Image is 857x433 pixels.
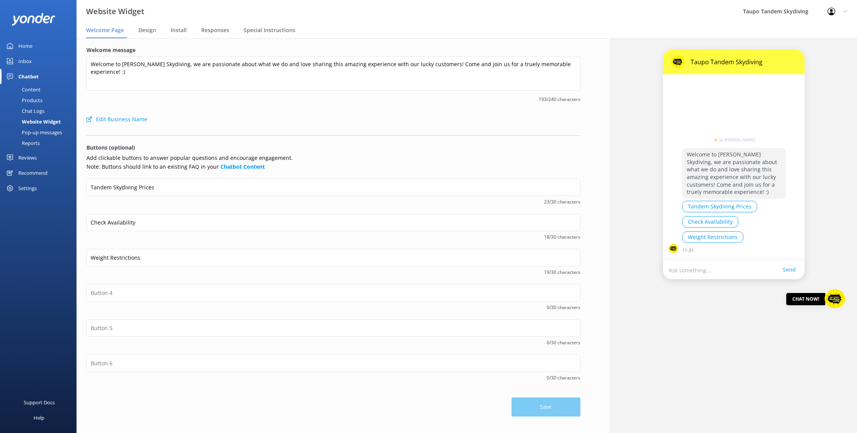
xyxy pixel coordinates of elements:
div: Reviews [18,150,37,165]
h3: Website Widget [86,5,144,18]
div: Settings [18,181,37,196]
input: Button 6 [86,355,580,372]
a: Send [783,265,799,274]
a: ⚡ by [PERSON_NAME] [682,138,786,142]
span: 18/30 characters [86,233,580,241]
div: Home [18,38,33,54]
div: Products [5,95,42,106]
p: Ask something... [669,266,783,273]
div: Help [34,410,44,425]
span: Design [138,26,156,34]
div: Content [5,84,41,95]
img: chatbot-avatar [670,54,685,70]
a: Chatbot Content [220,163,265,170]
button: Tandem Skydiving Prices [682,201,757,212]
p: Buttons (optional) [86,143,580,152]
a: Reports [5,138,77,148]
span: Special Instructions [244,26,295,34]
span: 0/30 characters [86,374,580,381]
textarea: Welcome to [PERSON_NAME] Skydiving, we are passionate about what we do and love sharing this amaz... [86,56,580,91]
p: Taupo Tandem Skydiving [685,58,763,66]
button: Check Availability [682,216,738,228]
input: Button 3 [86,249,580,266]
span: Welcome Page [86,26,124,34]
p: 11:31 [682,247,694,254]
div: Chatbot [18,69,39,84]
button: Edit Business Name [86,112,147,127]
button: Weight Restrictions [682,231,743,243]
p: Welcome to [PERSON_NAME] Skydiving, we are passionate about what we do and love sharing this amaz... [682,148,786,199]
span: 0/30 characters [86,339,580,346]
input: Button 5 [86,319,580,337]
a: Chat Logs [5,106,77,116]
div: Inbox [18,54,32,69]
p: Add clickable buttons to answer popular questions and encourage engagement. Note: Buttons should ... [86,154,580,171]
a: Pop-up messages [5,127,77,138]
input: Button 4 [86,284,580,301]
div: Support Docs [24,395,55,410]
input: Button 1 [86,179,580,196]
span: Responses [201,26,229,34]
div: Pop-up messages [5,127,62,138]
img: 5-1686022184.png [823,288,846,311]
span: 23/30 characters [86,198,580,205]
span: 193/240 characters [86,96,580,103]
a: Products [5,95,77,106]
div: Reports [5,138,40,148]
img: yonder-white-logo.png [11,13,55,26]
a: Website Widget [5,116,77,127]
div: Chat Logs [5,106,44,116]
span: 0/30 characters [86,304,580,311]
div: Recommend [18,165,47,181]
div: Chat now! [786,293,825,305]
label: Welcome message [86,46,580,54]
span: 19/30 characters [86,269,580,276]
a: Content [5,84,77,95]
input: Button 2 [86,214,580,231]
div: Website Widget [5,116,61,127]
span: Install [171,26,187,34]
img: chatbot-avatar [668,243,678,254]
